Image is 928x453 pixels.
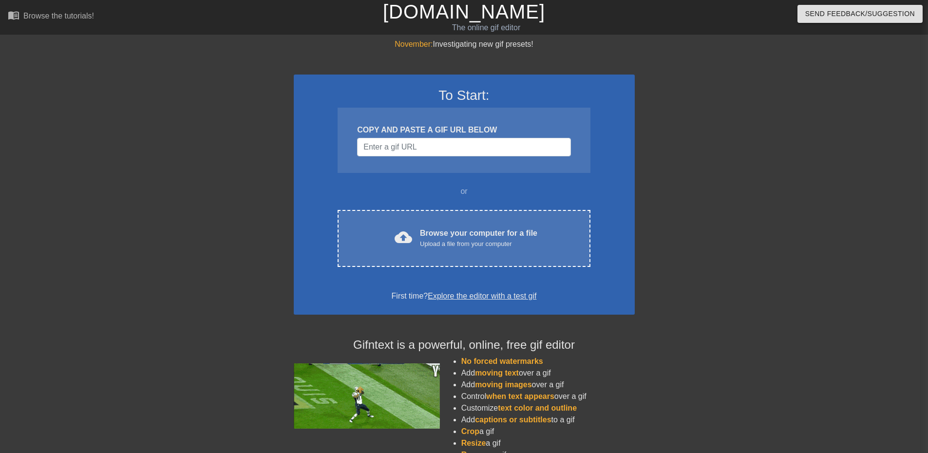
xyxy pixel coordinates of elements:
[23,12,94,20] div: Browse the tutorials!
[475,415,551,424] span: captions or subtitles
[383,1,545,22] a: [DOMAIN_NAME]
[420,227,537,249] div: Browse your computer for a file
[314,22,658,34] div: The online gif editor
[306,290,622,302] div: First time?
[461,379,635,391] li: Add over a gif
[395,40,433,48] span: November:
[8,9,19,21] span: menu_book
[420,239,537,249] div: Upload a file from your computer
[498,404,577,412] span: text color and outline
[357,124,570,136] div: COPY AND PASTE A GIF URL BELOW
[486,392,554,400] span: when text appears
[461,414,635,426] li: Add to a gif
[357,138,570,156] input: Username
[8,9,94,24] a: Browse the tutorials!
[461,357,543,365] span: No forced watermarks
[461,427,479,435] span: Crop
[461,439,486,447] span: Resize
[319,186,609,197] div: or
[395,228,412,246] span: cloud_upload
[797,5,923,23] button: Send Feedback/Suggestion
[461,391,635,402] li: Control over a gif
[461,402,635,414] li: Customize
[461,367,635,379] li: Add over a gif
[294,363,440,429] img: football_small.gif
[475,369,519,377] span: moving text
[294,338,635,352] h4: Gifntext is a powerful, online, free gif editor
[306,87,622,104] h3: To Start:
[461,437,635,449] li: a gif
[428,292,536,300] a: Explore the editor with a test gif
[805,8,915,20] span: Send Feedback/Suggestion
[475,380,531,389] span: moving images
[294,38,635,50] div: Investigating new gif presets!
[461,426,635,437] li: a gif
